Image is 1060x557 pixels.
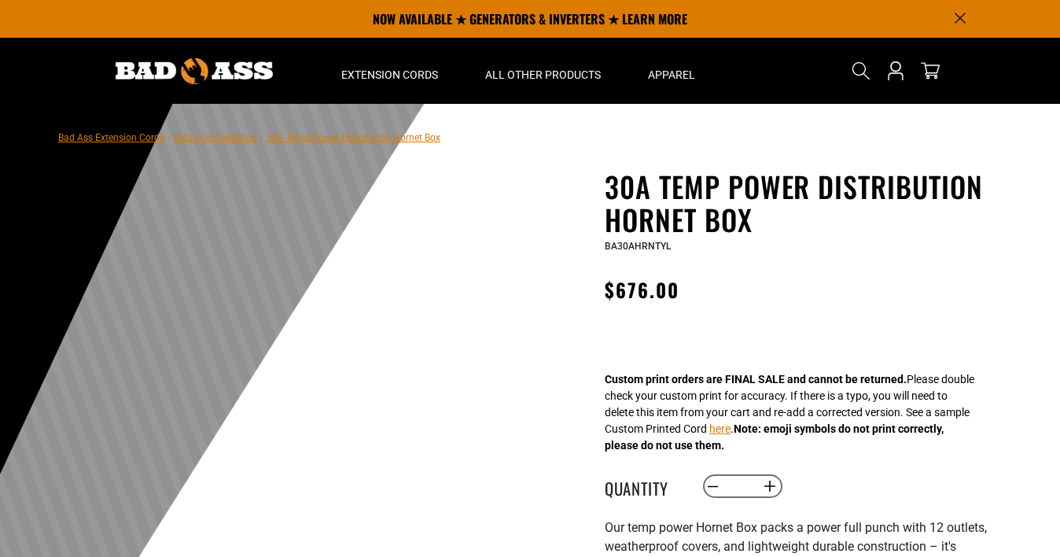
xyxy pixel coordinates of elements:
[605,371,974,454] div: Please double check your custom print for accuracy. If there is a typo, you will need to delete t...
[605,476,683,496] label: Quantity
[605,275,680,304] span: $676.00
[174,132,257,143] a: Return to Collection
[260,132,263,143] span: ›
[167,132,171,143] span: ›
[485,68,601,82] span: All Other Products
[624,38,719,104] summary: Apparel
[648,68,695,82] span: Apparel
[605,422,944,452] strong: Note: emoji symbols do not print correctly, please do not use them.
[605,170,990,236] h1: 30A Temp Power Distribution Hornet Box
[58,132,164,143] a: Bad Ass Extension Cords
[341,68,438,82] span: Extension Cords
[462,38,624,104] summary: All Other Products
[605,241,671,252] span: BA30AHRNTYL
[116,58,273,84] img: Bad Ass Extension Cords
[58,127,440,146] nav: breadcrumbs
[709,421,731,437] button: here
[848,58,874,83] summary: Search
[267,132,440,143] span: 30A Temp Power Distribution Hornet Box
[605,373,907,385] strong: Custom print orders are FINAL SALE and cannot be returned.
[318,38,462,104] summary: Extension Cords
